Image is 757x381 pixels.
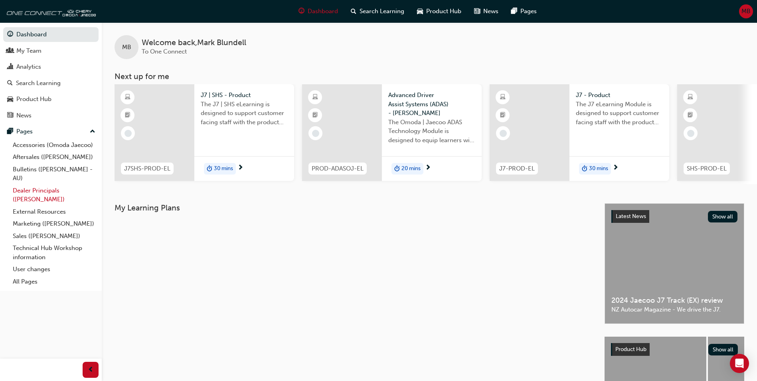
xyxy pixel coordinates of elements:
button: DashboardMy TeamAnalyticsSearch LearningProduct HubNews [3,26,99,124]
a: guage-iconDashboard [292,3,344,20]
span: duration-icon [207,164,212,174]
a: Product Hub [3,92,99,107]
span: learningRecordVerb_NONE-icon [312,130,319,137]
span: car-icon [7,96,13,103]
span: learningRecordVerb_NONE-icon [687,130,694,137]
div: Search Learning [16,79,61,88]
button: MB [739,4,753,18]
span: Product Hub [426,7,461,16]
span: next-icon [237,165,243,172]
h3: My Learning Plans [115,203,592,212]
span: MB [122,43,131,52]
a: Latest NewsShow all2024 Jaecoo J7 Track (EX) reviewNZ Autocar Magazine - We drive the J7. [605,203,744,324]
div: My Team [16,46,42,56]
span: up-icon [90,127,95,137]
h3: Next up for me [102,72,757,81]
span: Dashboard [308,7,338,16]
span: News [483,7,498,16]
a: External Resources [10,206,99,218]
span: duration-icon [394,164,400,174]
span: PROD-ADASOJ-EL [312,164,364,173]
span: learningResourceType_ELEARNING-icon [688,92,693,103]
a: Latest NewsShow all [611,210,737,223]
span: J7 | SHS - Product [201,91,288,100]
span: search-icon [7,80,13,87]
a: All Pages [10,276,99,288]
a: My Team [3,44,99,58]
a: pages-iconPages [505,3,543,20]
span: search-icon [351,6,356,16]
span: Search Learning [360,7,404,16]
a: J7-PROD-ELJ7 - ProductThe J7 eLearning Module is designed to support customer facing staff with t... [490,84,669,181]
a: User changes [10,263,99,276]
div: Product Hub [16,95,51,104]
button: Pages [3,124,99,139]
span: SHS-PROD-EL [687,164,727,173]
a: Analytics [3,60,99,74]
span: chart-icon [7,63,13,71]
span: MB [741,7,751,16]
a: Marketing ([PERSON_NAME]) [10,218,99,230]
span: J7 - Product [576,91,663,100]
a: Technical Hub Workshop information [10,242,99,263]
button: Show all [708,211,738,222]
a: News [3,108,99,123]
span: booktick-icon [312,110,318,121]
span: booktick-icon [500,110,506,121]
span: next-icon [425,165,431,172]
span: J7SHS-PROD-EL [124,164,170,173]
span: 30 mins [589,164,608,173]
a: news-iconNews [468,3,505,20]
span: The J7 eLearning Module is designed to support customer facing staff with the product and sales i... [576,100,663,127]
span: news-icon [7,112,13,119]
a: Product HubShow all [611,343,738,356]
span: To One Connect [142,48,187,55]
span: Welcome back , Mark Blundell [142,38,246,48]
span: learningResourceType_ELEARNING-icon [312,92,318,103]
a: Dealer Principals ([PERSON_NAME]) [10,185,99,206]
a: Bulletins ([PERSON_NAME] - AU) [10,163,99,185]
span: car-icon [417,6,423,16]
a: Search Learning [3,76,99,91]
span: J7-PROD-EL [499,164,535,173]
span: Latest News [616,213,646,220]
button: Show all [708,344,738,355]
span: next-icon [613,165,619,172]
span: 2024 Jaecoo J7 Track (EX) review [611,296,737,305]
span: 30 mins [214,164,233,173]
img: oneconnect [4,3,96,19]
span: duration-icon [582,164,587,174]
span: booktick-icon [125,110,130,121]
span: news-icon [474,6,480,16]
a: J7SHS-PROD-ELJ7 | SHS - ProductThe J7 | SHS eLearning is designed to support customer facing staf... [115,84,294,181]
span: Advanced Driver Assist Systems (ADAS) - [PERSON_NAME] [388,91,475,118]
span: booktick-icon [688,110,693,121]
a: search-iconSearch Learning [344,3,411,20]
div: News [16,111,32,120]
span: guage-icon [7,31,13,38]
span: learningRecordVerb_NONE-icon [500,130,507,137]
span: The J7 | SHS eLearning is designed to support customer facing staff with the product and sales in... [201,100,288,127]
div: Analytics [16,62,41,71]
span: prev-icon [88,365,94,375]
span: Product Hub [615,346,646,353]
a: car-iconProduct Hub [411,3,468,20]
span: Pages [520,7,537,16]
span: pages-icon [511,6,517,16]
span: learningRecordVerb_NONE-icon [125,130,132,137]
span: learningResourceType_ELEARNING-icon [500,92,506,103]
div: Open Intercom Messenger [730,354,749,373]
div: Pages [16,127,33,136]
a: PROD-ADASOJ-ELAdvanced Driver Assist Systems (ADAS) - [PERSON_NAME]The Omoda | Jaecoo ADAS Techno... [302,84,482,181]
span: guage-icon [298,6,304,16]
span: NZ Autocar Magazine - We drive the J7. [611,305,737,314]
a: Accessories (Omoda Jaecoo) [10,139,99,151]
span: learningResourceType_ELEARNING-icon [125,92,130,103]
span: people-icon [7,48,13,55]
a: Dashboard [3,27,99,42]
a: Aftersales ([PERSON_NAME]) [10,151,99,163]
a: Sales ([PERSON_NAME]) [10,230,99,242]
span: The Omoda | Jaecoo ADAS Technology Module is designed to equip learners with essential knowledge ... [388,118,475,145]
